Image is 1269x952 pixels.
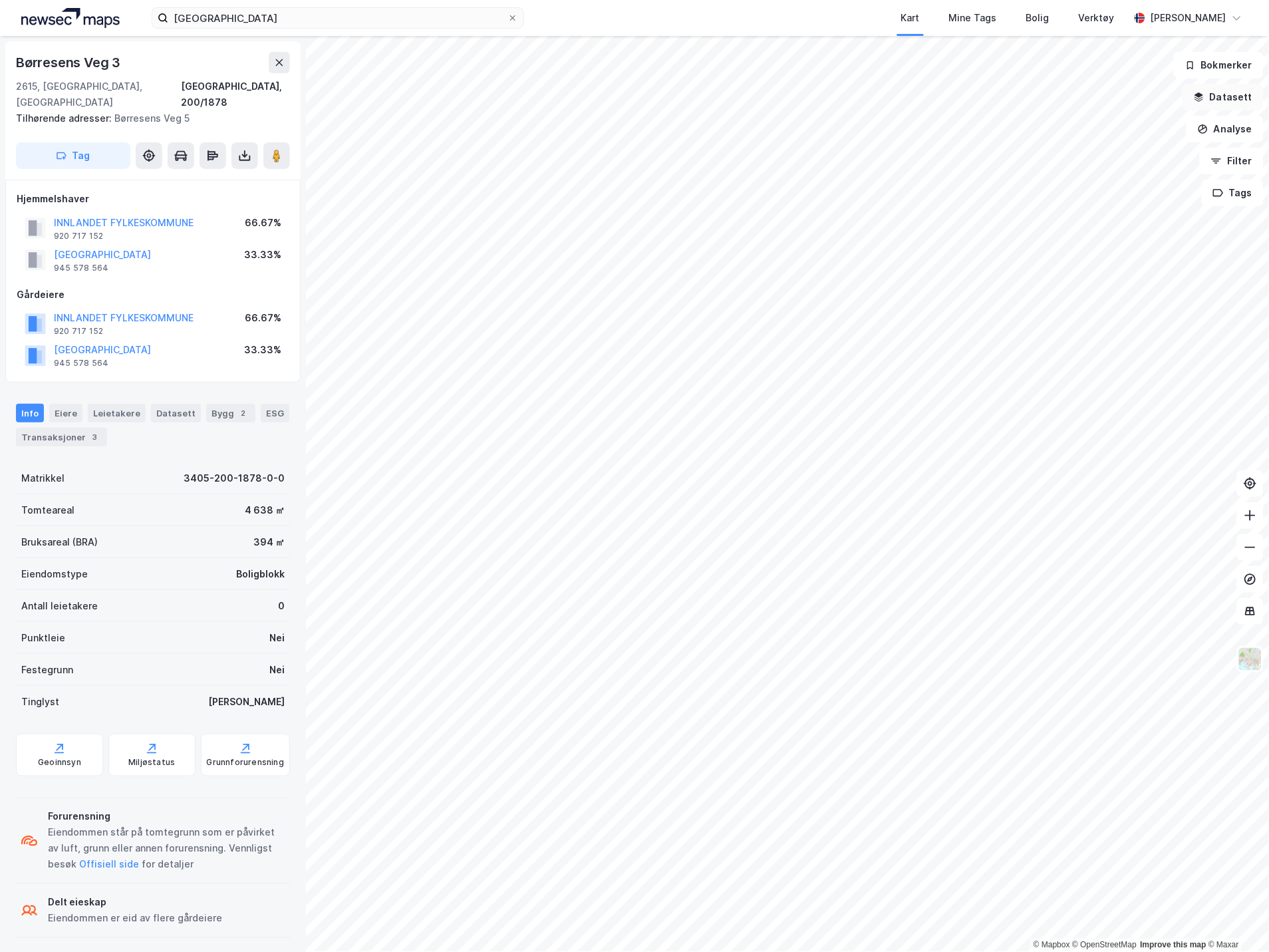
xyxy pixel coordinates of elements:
input: Søk på adresse, matrikkel, gårdeiere, leietakere eller personer [168,8,507,28]
div: Matrikkel [21,470,65,486]
div: [GEOGRAPHIC_DATA], 200/1878 [181,79,290,110]
div: Bolig [1026,10,1050,26]
div: Verktøy [1079,10,1115,26]
div: Hjemmelshaver [17,191,289,207]
div: Eiere [49,404,82,422]
div: 920 717 152 [54,231,103,241]
img: Z [1238,647,1263,672]
div: 394 ㎡ [253,534,285,550]
div: Kontrollprogram for chat [1202,888,1269,952]
div: Festegrunn [21,662,73,678]
div: Info [16,404,44,422]
button: Tag [16,142,130,169]
div: 945 578 564 [54,263,108,273]
a: OpenStreetMap [1073,941,1137,950]
div: ESG [261,404,289,422]
img: logo.a4113a55bc3d86da70a041830d287a7e.svg [21,8,120,28]
div: Gårdeiere [17,287,289,303]
div: Miljøstatus [128,758,175,768]
div: Eiendommen er eid av flere gårdeiere [48,911,222,927]
button: Bokmerker [1174,52,1264,79]
span: Tilhørende adresser: [16,112,114,124]
div: Boligblokk [236,566,285,582]
a: Improve this map [1141,941,1206,950]
button: Analyse [1187,116,1264,142]
div: Punktleie [21,630,65,646]
div: Børresens Veg 3 [16,52,123,73]
div: Eiendomstype [21,566,88,582]
div: 945 578 564 [54,358,108,369]
div: Datasett [151,404,201,422]
div: Grunnforurensning [207,758,284,768]
div: 2 [237,406,250,420]
button: Datasett [1183,84,1264,110]
div: 66.67% [245,215,281,231]
div: 2615, [GEOGRAPHIC_DATA], [GEOGRAPHIC_DATA] [16,79,181,110]
button: Filter [1200,148,1264,174]
button: Tags [1202,180,1264,206]
a: Mapbox [1034,941,1070,950]
div: 3405-200-1878-0-0 [184,470,285,486]
div: Nei [269,630,285,646]
div: Eiendommen står på tomtegrunn som er påvirket av luft, grunn eller annen forurensning. Vennligst ... [48,825,285,873]
div: 3 [88,430,102,444]
div: 920 717 152 [54,326,103,337]
div: 0 [278,598,285,614]
div: [PERSON_NAME] [1151,10,1226,26]
div: [PERSON_NAME] [208,694,285,710]
div: Bruksareal (BRA) [21,534,98,550]
div: Tinglyst [21,694,59,710]
div: Tomteareal [21,502,74,518]
div: 33.33% [244,342,281,358]
div: Antall leietakere [21,598,98,614]
div: Transaksjoner [16,428,107,446]
div: Forurensning [48,809,285,825]
iframe: Chat Widget [1202,888,1269,952]
div: Geoinnsyn [38,758,81,768]
div: Leietakere [88,404,146,422]
div: Nei [269,662,285,678]
div: Bygg [206,404,255,422]
div: 66.67% [245,310,281,326]
div: Delt eieskap [48,895,222,911]
div: Mine Tags [949,10,997,26]
div: 4 638 ㎡ [245,502,285,518]
div: 33.33% [244,247,281,263]
div: Kart [901,10,920,26]
div: Børresens Veg 5 [16,110,279,126]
